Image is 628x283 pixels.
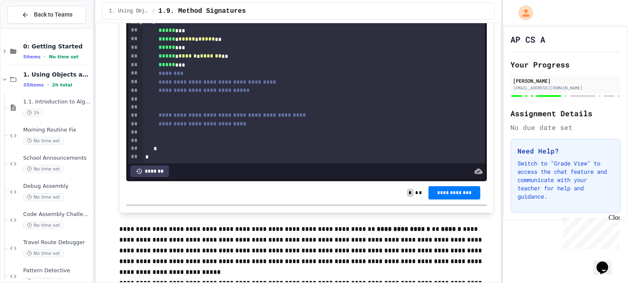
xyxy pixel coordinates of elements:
[23,211,91,218] span: Code Assembly Challenge
[34,10,72,19] span: Back to Teams
[7,6,86,24] button: Back to Teams
[23,82,44,88] span: 35 items
[23,155,91,162] span: School Announcements
[23,183,91,190] span: Debug Assembly
[23,127,91,134] span: Morning Routine Fix
[517,146,614,156] h3: Need Help?
[510,3,535,22] div: My Account
[44,53,46,60] span: •
[510,59,621,70] h2: Your Progress
[23,193,64,201] span: No time set
[23,98,91,106] span: 1.1. Introduction to Algorithms, Programming, and Compilers
[559,214,620,249] iframe: chat widget
[23,267,91,274] span: Pattern Detective
[23,137,64,145] span: No time set
[23,221,64,229] span: No time set
[23,54,41,60] span: 5 items
[152,8,155,14] span: /
[23,71,91,78] span: 1. Using Objects and Methods
[52,82,72,88] span: 2h total
[510,122,621,132] div: No due date set
[47,82,49,88] span: •
[510,108,621,119] h2: Assignment Details
[159,6,246,16] span: 1.9. Method Signatures
[513,85,618,91] div: [EMAIL_ADDRESS][DOMAIN_NAME]
[3,3,57,53] div: Chat with us now!Close
[593,250,620,275] iframe: chat widget
[49,54,79,60] span: No time set
[23,165,64,173] span: No time set
[23,43,91,50] span: 0: Getting Started
[23,249,64,257] span: No time set
[23,109,43,117] span: 1h
[23,239,91,246] span: Travel Route Debugger
[517,159,614,201] p: Switch to "Grade View" to access the chat feature and communicate with your teacher for help and ...
[510,34,545,45] h1: AP CS A
[513,77,618,84] div: [PERSON_NAME]
[109,8,149,14] span: 1. Using Objects and Methods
